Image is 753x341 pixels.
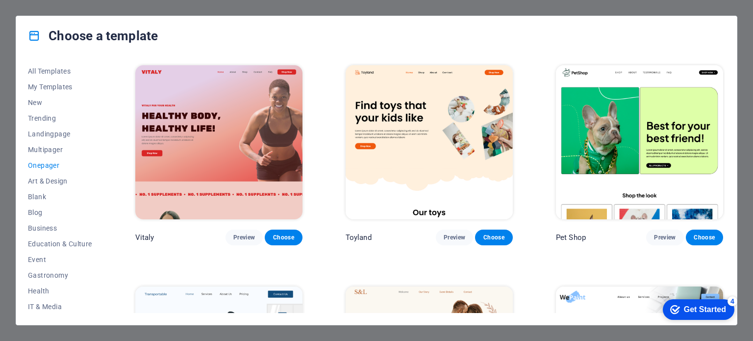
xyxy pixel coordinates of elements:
[28,209,92,216] span: Blog
[135,233,154,242] p: Vitaly
[28,287,92,295] span: Health
[28,271,92,279] span: Gastronomy
[265,230,302,245] button: Choose
[28,283,92,299] button: Health
[646,230,683,245] button: Preview
[28,126,92,142] button: Landingpage
[28,99,92,106] span: New
[73,2,82,12] div: 4
[28,240,92,248] span: Education & Culture
[556,233,586,242] p: Pet Shop
[28,110,92,126] button: Trending
[694,234,715,241] span: Choose
[28,303,92,311] span: IT & Media
[686,230,723,245] button: Choose
[28,63,92,79] button: All Templates
[28,224,92,232] span: Business
[28,173,92,189] button: Art & Design
[28,193,92,201] span: Blank
[28,114,92,122] span: Trending
[28,220,92,236] button: Business
[436,230,473,245] button: Preview
[8,5,79,26] div: Get Started 4 items remaining, 20% complete
[556,65,723,219] img: Pet Shop
[28,79,92,95] button: My Templates
[226,230,263,245] button: Preview
[28,146,92,154] span: Multipager
[28,189,92,205] button: Blank
[28,236,92,252] button: Education & Culture
[29,11,71,20] div: Get Started
[444,234,465,241] span: Preview
[475,230,512,245] button: Choose
[28,161,92,169] span: Onepager
[28,267,92,283] button: Gastronomy
[28,67,92,75] span: All Templates
[483,234,504,241] span: Choose
[28,177,92,185] span: Art & Design
[28,299,92,315] button: IT & Media
[273,234,294,241] span: Choose
[28,28,158,44] h4: Choose a template
[28,95,92,110] button: New
[28,256,92,263] span: Event
[28,205,92,220] button: Blog
[28,252,92,267] button: Event
[346,233,372,242] p: Toyland
[28,142,92,157] button: Multipager
[28,157,92,173] button: Onepager
[233,234,255,241] span: Preview
[28,83,92,91] span: My Templates
[654,234,676,241] span: Preview
[28,130,92,138] span: Landingpage
[135,65,302,219] img: Vitaly
[346,65,513,219] img: Toyland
